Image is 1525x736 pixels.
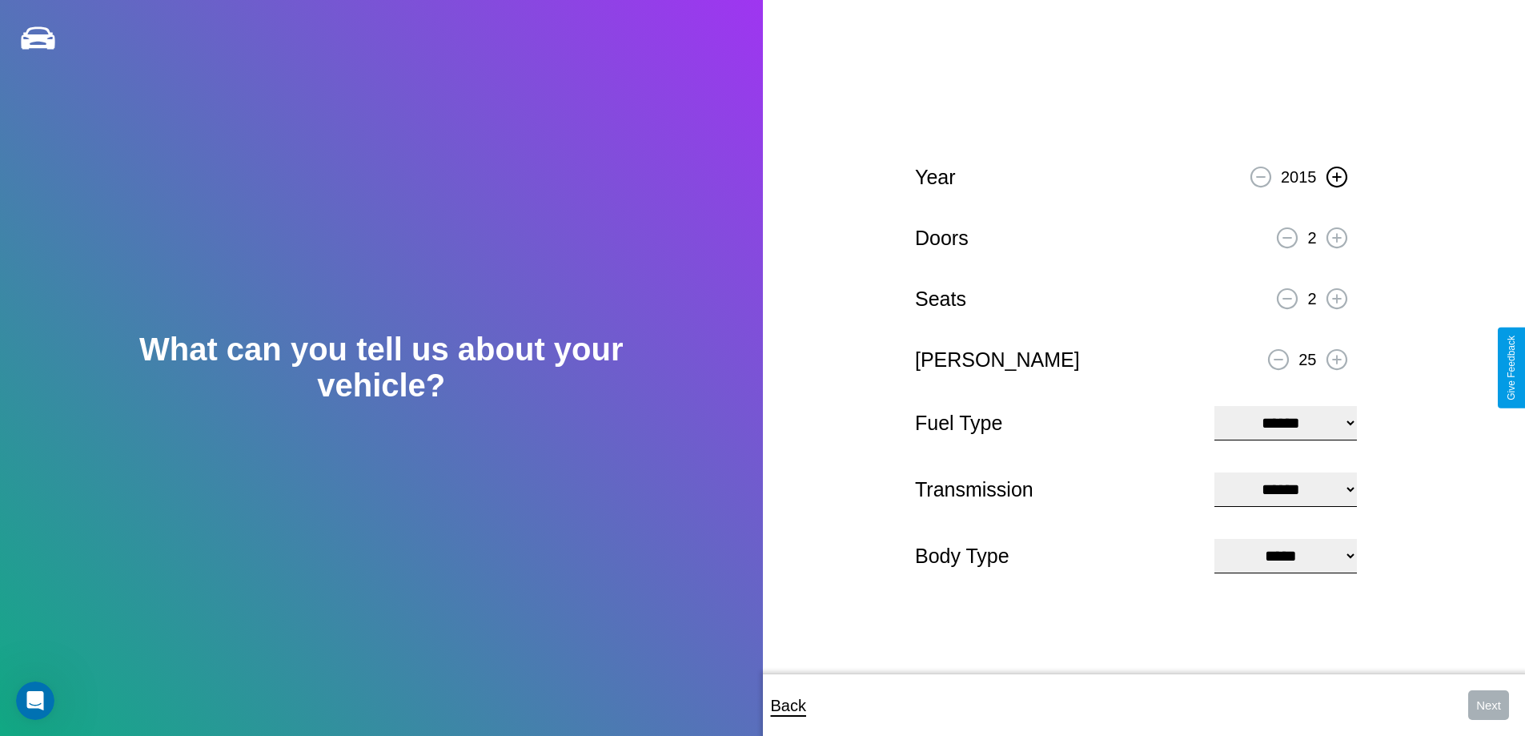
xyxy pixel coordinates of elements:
[1307,284,1316,313] p: 2
[915,472,1198,508] p: Transmission
[915,342,1080,378] p: [PERSON_NAME]
[1298,345,1316,374] p: 25
[1506,336,1517,400] div: Give Feedback
[915,538,1198,574] p: Body Type
[915,281,966,317] p: Seats
[16,682,54,720] iframe: Intercom live chat
[1307,223,1316,252] p: 2
[915,220,969,256] p: Doors
[915,159,956,195] p: Year
[1468,690,1509,720] button: Next
[76,332,686,404] h2: What can you tell us about your vehicle?
[771,691,806,720] p: Back
[1281,163,1317,191] p: 2015
[915,405,1198,441] p: Fuel Type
